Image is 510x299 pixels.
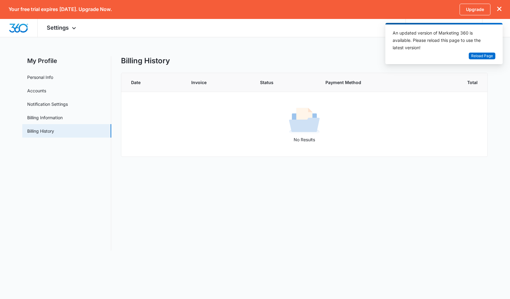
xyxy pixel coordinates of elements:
[122,136,487,143] p: No Results
[497,6,501,12] button: dismiss this dialog
[27,114,63,121] a: Billing Information
[325,79,407,86] span: Payment Method
[27,74,53,80] a: Personal Info
[469,53,495,60] button: Reload Page
[260,79,302,86] span: Status
[22,56,111,65] h2: My Profile
[393,29,488,51] div: An updated version of Marketing 360 is available. Please reload this page to use the latest version!
[191,79,237,86] span: Invoice
[27,128,54,134] a: Billing History
[439,79,478,86] span: Total
[380,19,406,37] a: Brand Profile Wizard
[289,106,320,136] img: No Results
[47,24,69,31] span: Settings
[27,87,46,94] a: Accounts
[471,53,493,59] span: Reload Page
[460,4,490,15] a: Upgrade
[9,6,112,12] p: Your free trial expires [DATE]. Upgrade Now.
[38,19,87,37] div: Settings
[121,56,170,65] h1: Billing History
[131,79,168,86] span: Date
[27,101,68,107] a: Notification Settings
